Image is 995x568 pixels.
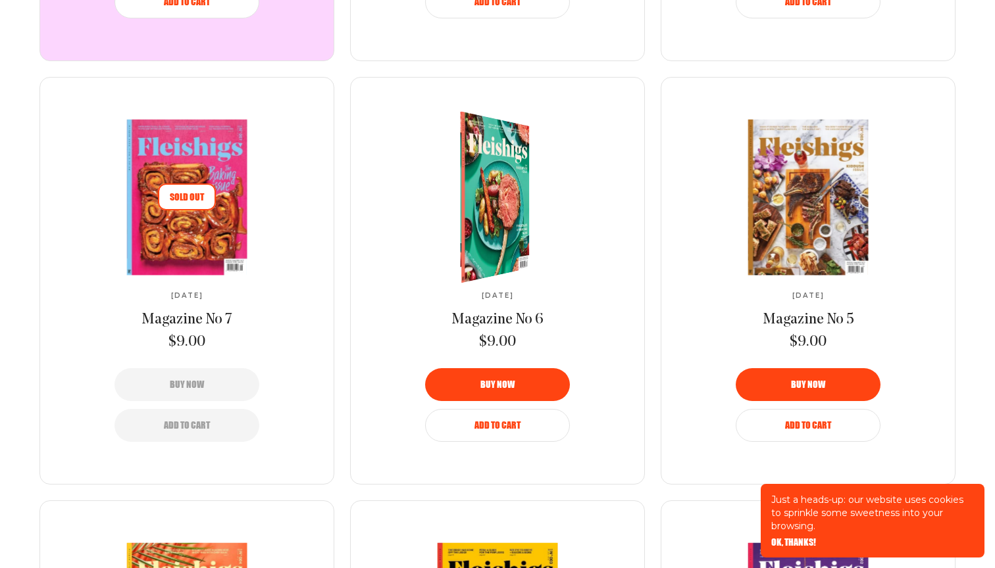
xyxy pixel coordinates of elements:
[771,538,816,547] button: OK, THANKS!
[771,493,974,532] p: Just a heads-up: our website uses cookies to sprinkle some sweetness into your browsing.
[451,310,544,330] a: Magazine No 6
[115,368,259,401] button: Buy now
[763,312,854,327] span: Magazine No 5
[168,333,205,352] span: $9.00
[115,409,259,442] button: Add to Cart
[736,368,880,401] button: Buy now
[158,183,216,210] span: Sold Out
[388,120,607,275] a: Magazine No 6Magazine No 6
[698,120,918,275] a: Magazine No 5Magazine No 5
[141,312,232,327] span: Magazine No 7
[785,421,831,430] span: Add to Cart
[482,292,514,300] span: [DATE]
[141,310,232,330] a: Magazine No 7
[791,380,825,389] span: Buy now
[164,421,210,430] span: Add to Cart
[792,292,825,300] span: [DATE]
[736,409,880,442] button: Add to Cart
[479,333,516,352] span: $9.00
[474,421,521,430] span: Add to Cart
[790,333,827,352] span: $9.00
[763,310,854,330] a: Magazine No 5
[171,292,203,300] span: [DATE]
[425,368,570,401] button: Buy now
[424,103,551,291] img: Magazine No 6
[423,104,551,291] img: Magazine No 6
[170,380,204,389] span: Buy now
[451,312,544,327] span: Magazine No 6
[698,120,919,275] img: Magazine No 5
[77,120,297,275] a: Sold OutMagazine No 7Magazine No 7
[77,120,297,275] img: Magazine No 7
[480,380,515,389] span: Buy now
[425,409,570,442] button: Add to Cart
